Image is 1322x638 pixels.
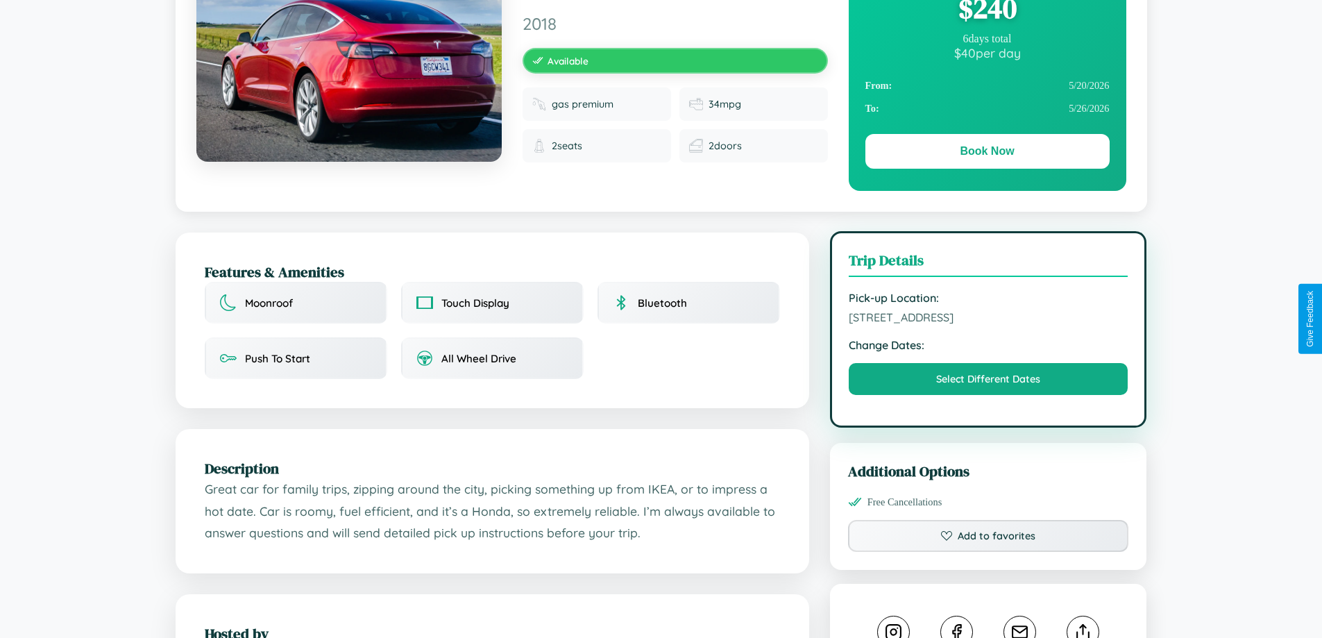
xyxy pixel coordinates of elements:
span: Moonroof [245,296,293,310]
img: Doors [689,139,703,153]
button: Add to favorites [848,520,1129,552]
span: gas premium [552,98,613,110]
p: Great car for family trips, zipping around the city, picking something up from IKEA, or to impres... [205,478,780,544]
span: 2018 [523,13,828,34]
span: 2 seats [552,140,582,152]
span: Touch Display [441,296,509,310]
div: $ 40 per day [865,45,1110,60]
img: Fuel efficiency [689,97,703,111]
img: Fuel type [532,97,546,111]
span: Push To Start [245,352,310,365]
img: Seats [532,139,546,153]
button: Book Now [865,134,1110,169]
span: [STREET_ADDRESS] [849,310,1128,324]
strong: Pick-up Location: [849,291,1128,305]
span: 34 mpg [709,98,741,110]
div: Give Feedback [1305,291,1315,347]
div: 5 / 20 / 2026 [865,74,1110,97]
h3: Trip Details [849,250,1128,277]
h2: Description [205,458,780,478]
div: 5 / 26 / 2026 [865,97,1110,120]
span: 2 doors [709,140,742,152]
span: Bluetooth [638,296,687,310]
span: All Wheel Drive [441,352,516,365]
strong: Change Dates: [849,338,1128,352]
span: Available [548,55,588,67]
button: Select Different Dates [849,363,1128,395]
span: Free Cancellations [867,496,942,508]
h2: Features & Amenities [205,262,780,282]
strong: To: [865,103,879,115]
strong: From: [865,80,892,92]
h3: Additional Options [848,461,1129,481]
div: 6 days total [865,33,1110,45]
